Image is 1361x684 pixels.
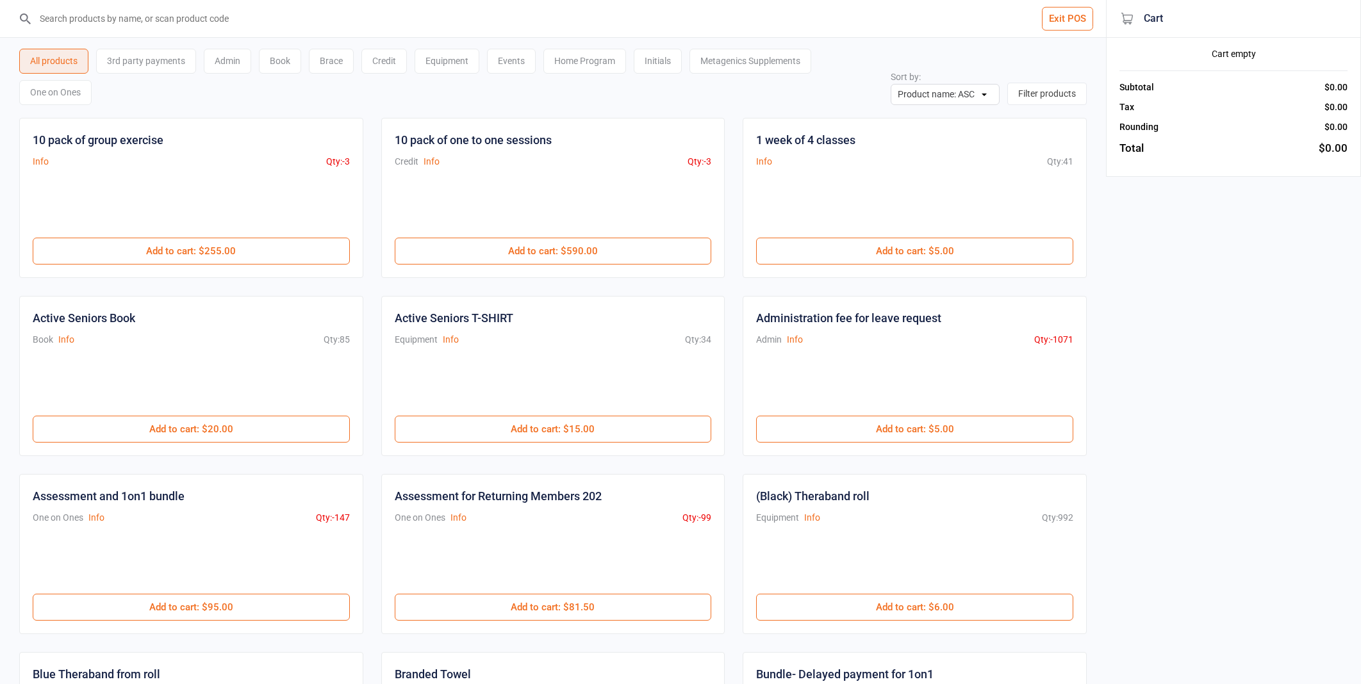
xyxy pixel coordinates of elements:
div: 1 week of 4 classes [756,131,855,149]
div: Admin [204,49,251,74]
div: Qty: 34 [685,333,711,346]
div: Blue Theraband from roll [33,665,160,683]
div: Bundle- Delayed payment for 1on1 [756,665,934,683]
div: Subtotal [1119,81,1154,94]
button: Info [443,333,459,346]
div: Events [487,49,536,74]
div: Equipment [395,333,438,346]
button: Info [58,333,74,346]
button: Add to cart: $81.50 [395,594,712,621]
label: Sort by: [891,72,921,82]
button: Info [424,155,440,168]
button: Info [756,155,772,168]
div: 10 pack of group exercise [33,131,163,149]
div: Total [1119,140,1144,157]
div: $0.00 [1319,140,1348,157]
div: Rounding [1119,120,1159,134]
div: (Black) Theraband roll [756,487,870,505]
div: Assessment for Returning Members 202 [395,487,602,505]
div: All products [19,49,88,74]
div: Equipment [756,511,799,525]
div: $0.00 [1324,120,1348,134]
div: Book [259,49,301,74]
div: Qty: 992 [1042,511,1073,525]
div: $0.00 [1324,81,1348,94]
div: Branded Towel [395,665,471,683]
div: Cart empty [1119,47,1348,61]
div: Credit [395,155,418,168]
div: Qty: -99 [682,511,711,525]
button: Exit POS [1042,7,1093,31]
div: Qty: -1071 [1034,333,1073,346]
button: Info [804,511,820,525]
div: Qty: 41 [1047,155,1073,168]
div: One on Ones [395,511,445,525]
div: Active Seniors T-SHIRT [395,309,513,327]
button: Info [33,155,49,168]
div: Assessment and 1on1 bundle [33,487,185,505]
div: Qty: -147 [316,511,350,525]
div: 10 pack of one to one sessions [395,131,552,149]
div: Qty: -3 [688,155,711,168]
div: Admin [756,333,782,346]
div: Book [33,333,53,346]
div: Tax [1119,101,1134,114]
div: One on Ones [19,80,92,105]
div: Qty: -3 [326,155,350,168]
button: Add to cart: $5.00 [756,416,1073,443]
div: Initials [634,49,682,74]
div: Qty: 85 [324,333,350,346]
div: One on Ones [33,511,83,525]
button: Add to cart: $15.00 [395,416,712,443]
div: Credit [361,49,407,74]
div: $0.00 [1324,101,1348,114]
div: Brace [309,49,354,74]
div: Home Program [543,49,626,74]
button: Add to cart: $5.00 [756,238,1073,265]
button: Add to cart: $6.00 [756,594,1073,621]
button: Add to cart: $255.00 [33,238,350,265]
button: Add to cart: $590.00 [395,238,712,265]
button: Add to cart: $20.00 [33,416,350,443]
div: Metagenics Supplements [689,49,811,74]
button: Info [88,511,104,525]
button: Info [450,511,466,525]
button: Add to cart: $95.00 [33,594,350,621]
div: 3rd party payments [96,49,196,74]
div: Equipment [415,49,479,74]
button: Filter products [1007,83,1087,105]
div: Active Seniors Book [33,309,135,327]
button: Info [787,333,803,346]
div: Administration fee for leave request [756,309,941,327]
